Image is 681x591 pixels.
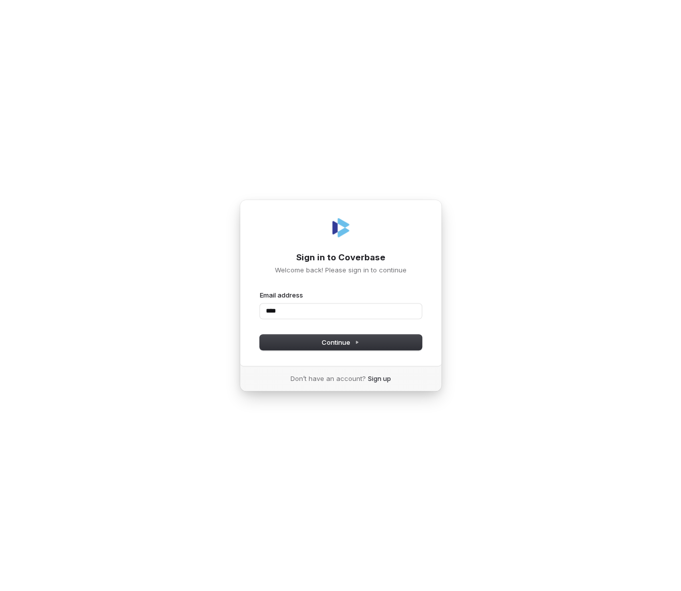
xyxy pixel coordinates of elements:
[290,374,366,383] span: Don’t have an account?
[368,374,391,383] a: Sign up
[260,335,422,350] button: Continue
[329,216,353,240] img: Coverbase
[322,338,359,347] span: Continue
[260,265,422,274] p: Welcome back! Please sign in to continue
[260,290,303,300] label: Email address
[260,252,422,264] h1: Sign in to Coverbase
